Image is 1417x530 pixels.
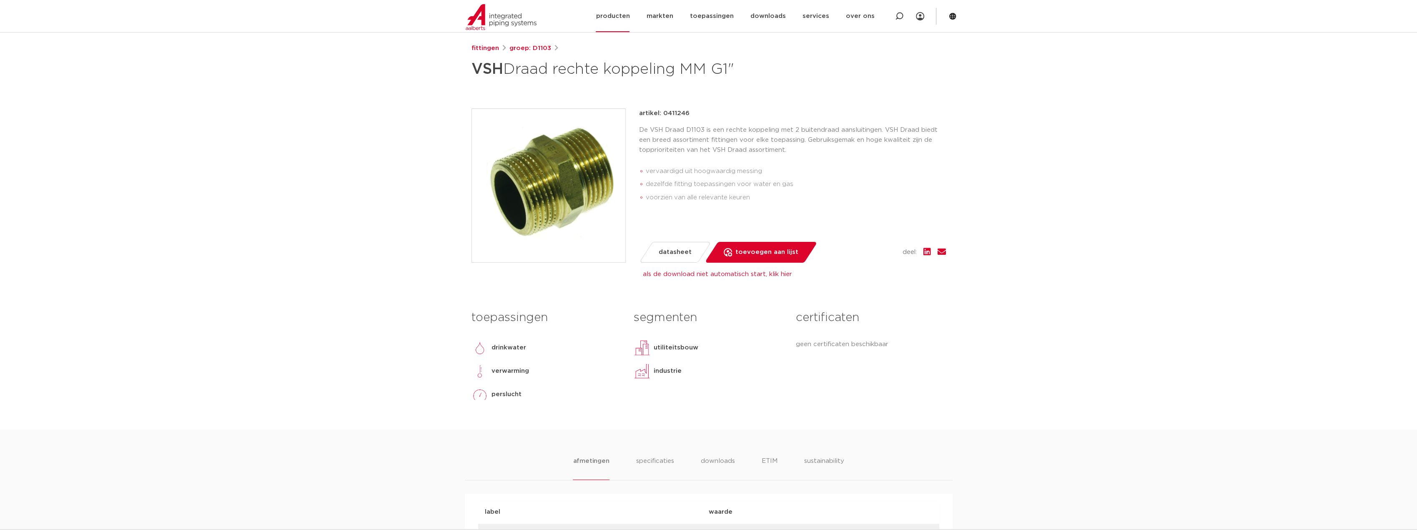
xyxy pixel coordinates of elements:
[654,366,682,376] p: industrie
[796,309,946,326] h3: certificaten
[701,456,735,480] li: downloads
[636,456,674,480] li: specificaties
[646,191,946,204] li: voorzien van alle relevante keuren
[659,246,692,259] span: datasheet
[509,43,551,53] a: groep: D1103
[471,363,488,379] img: verwarming
[634,309,783,326] h3: segmenten
[639,125,946,155] p: De VSH Draad D1103 is een rechte koppeling met 2 buitendraad aansluitingen. VSH Draad biedt een b...
[639,242,711,263] a: datasheet
[646,178,946,191] li: dezelfde fitting toepassingen voor water en gas
[903,247,917,257] span: deel:
[492,343,526,353] p: drinkwater
[642,271,792,277] a: als de download niet automatisch start, klik hier
[639,108,690,118] p: artikel: 0411246
[709,507,933,517] p: waarde
[471,386,488,403] img: perslucht
[471,339,488,356] img: drinkwater
[796,339,946,349] p: geen certificaten beschikbaar
[573,456,609,480] li: afmetingen
[804,456,844,480] li: sustainability
[471,62,503,77] strong: VSH
[634,339,650,356] img: utiliteitsbouw
[646,165,946,178] li: vervaardigd uit hoogwaardig messing
[485,507,709,517] p: label
[471,43,499,53] a: fittingen
[762,456,777,480] li: ETIM
[472,109,625,262] img: Product Image for VSH Draad rechte koppeling MM G1"
[634,363,650,379] img: industrie
[654,343,698,353] p: utiliteitsbouw
[492,366,529,376] p: verwarming
[471,309,621,326] h3: toepassingen
[492,389,522,399] p: perslucht
[471,57,785,82] h1: Draad rechte koppeling MM G1"
[735,246,798,259] span: toevoegen aan lijst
